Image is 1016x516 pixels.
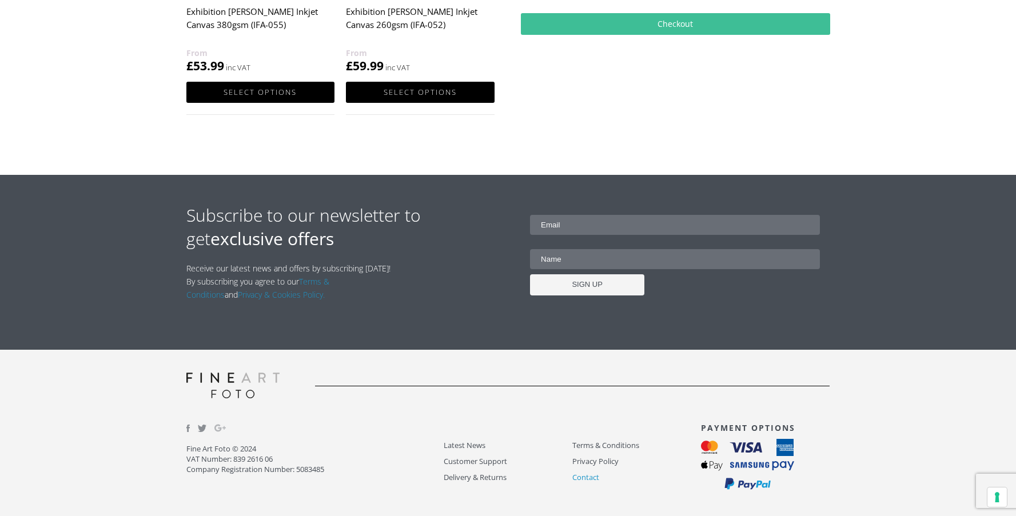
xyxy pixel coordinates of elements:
h2: Exhibition [PERSON_NAME] Inkjet Canvas 380gsm (IFA-055) [186,1,334,46]
a: Select options for “Exhibition Matte Polycotton Inkjet Canvas 380gsm (IFA-055)” [186,82,334,103]
a: Delivery & Returns [444,471,572,484]
input: SIGN UP [530,274,644,295]
a: Contact [572,471,701,484]
img: Google_Plus.svg [214,422,226,434]
a: Select options for “Exhibition Matte Polyester Inkjet Canvas 260gsm (IFA-052)” [346,82,494,103]
a: Customer Support [444,455,572,468]
a: Privacy & Cookies Policy. [238,289,325,300]
p: Receive our latest news and offers by subscribing [DATE]! By subscribing you agree to our and [186,262,397,301]
p: Fine Art Foto © 2024 VAT Number: 839 2616 06 Company Registration Number: 5083485 [186,443,444,474]
a: Privacy Policy [572,455,701,468]
input: Email [530,215,820,235]
h3: PAYMENT OPTIONS [701,422,830,433]
h2: Exhibition [PERSON_NAME] Inkjet Canvas 260gsm (IFA-052) [346,1,494,46]
input: Name [530,249,820,269]
img: facebook.svg [186,425,190,432]
a: Checkout [521,13,830,35]
strong: exclusive offers [210,227,334,250]
button: Your consent preferences for tracking technologies [987,487,1007,507]
img: twitter.svg [198,425,207,432]
bdi: 53.99 [186,58,224,74]
h2: Subscribe to our newsletter to get [186,203,508,250]
span: £ [346,58,353,74]
a: Terms & Conditions [572,439,701,452]
span: £ [186,58,193,74]
img: payment_options.svg [701,439,794,490]
a: Latest News [444,439,572,452]
bdi: 59.99 [346,58,384,74]
img: logo-grey.svg [186,373,280,398]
